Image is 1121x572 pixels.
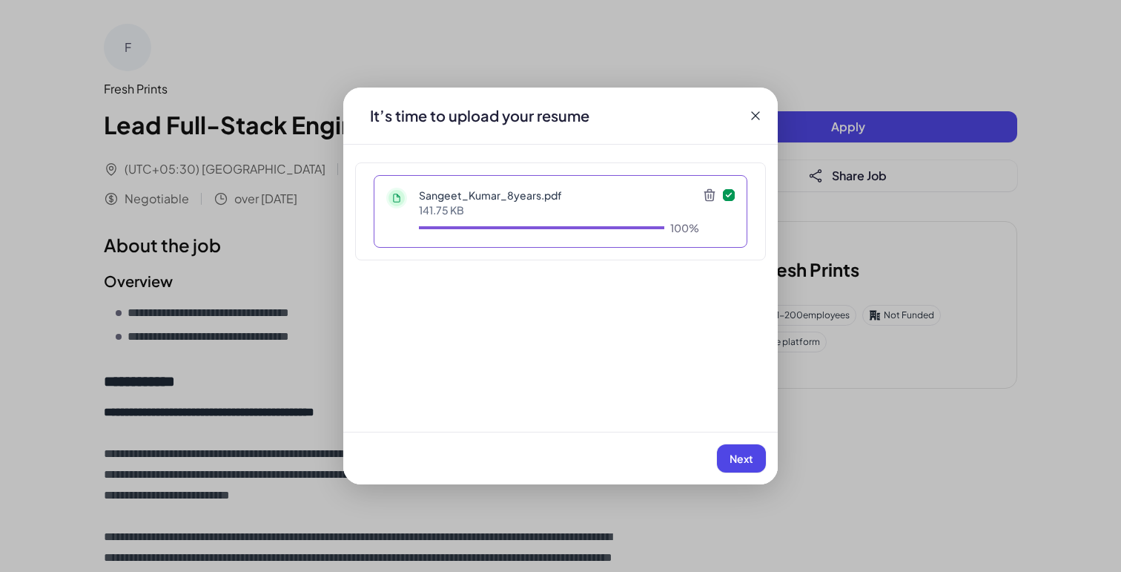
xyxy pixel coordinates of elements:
p: Sangeet_Kumar_8years.pdf [419,188,699,203]
p: 141.75 KB [419,203,699,217]
span: Next [730,452,753,465]
div: It’s time to upload your resume [358,105,601,126]
button: Next [717,444,766,473]
div: 100% [670,220,699,235]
